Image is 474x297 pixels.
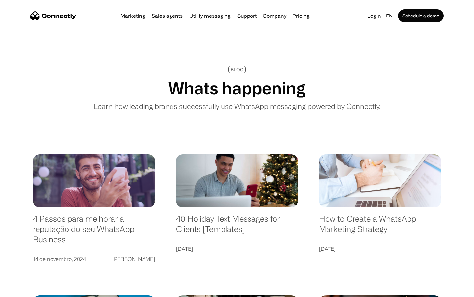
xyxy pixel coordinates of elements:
div: BLOG [231,67,243,72]
div: [PERSON_NAME] [112,254,155,264]
a: Login [365,11,383,20]
ul: Language list [13,285,39,295]
div: en [386,11,393,20]
a: Schedule a demo [398,9,444,22]
div: Company [263,11,286,20]
a: Pricing [290,13,312,18]
a: How to Create a WhatsApp Marketing Strategy [319,214,441,241]
a: 40 Holiday Text Messages for Clients [Templates] [176,214,298,241]
a: 4 Passos para melhorar a reputação do seu WhatsApp Business [33,214,155,251]
div: 14 de novembro, 2024 [33,254,86,264]
a: Utility messaging [187,13,233,18]
div: [DATE] [176,244,193,253]
aside: Language selected: English [7,285,39,295]
a: Sales agents [149,13,185,18]
p: Learn how leading brands successfully use WhatsApp messaging powered by Connectly. [94,101,380,112]
div: [DATE] [319,244,336,253]
a: Support [235,13,259,18]
h1: Whats happening [168,78,306,98]
a: Marketing [118,13,148,18]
